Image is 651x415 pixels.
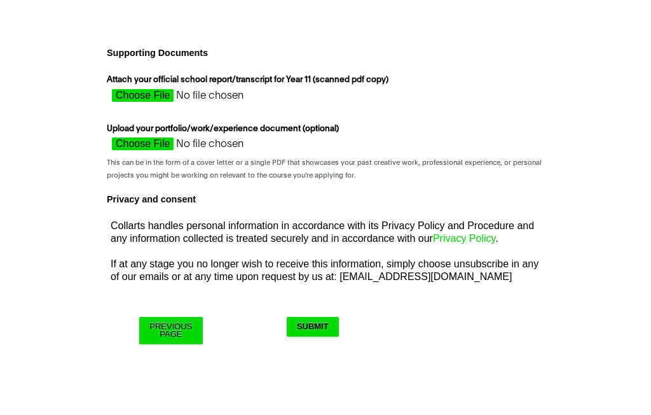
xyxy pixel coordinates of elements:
[107,123,342,138] label: Upload your portfolio/work/experience document (optional)
[107,89,333,108] input: Attach your official school report/transcript for Year 11 (scanned pdf copy)
[107,74,392,89] label: Attach your official school report/transcript for Year 11 (scanned pdf copy)
[107,194,196,204] b: Privacy and consent
[139,317,202,344] input: Previous Page
[102,44,549,62] h4: Supporting Documents
[107,159,542,178] span: This can be in the form of a cover letter or a single PDF that showcases your past creative work,...
[287,317,339,337] input: Submit
[111,258,538,282] span: If at any stage you no longer wish to receive this information, simply choose unsubscribe in any ...
[107,137,333,157] input: Upload your portfolio/work/experience document (optional)
[433,233,495,244] a: Privacy Policy
[111,220,534,244] span: Collarts handles personal information in accordance with its Privacy Policy and Procedure and any...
